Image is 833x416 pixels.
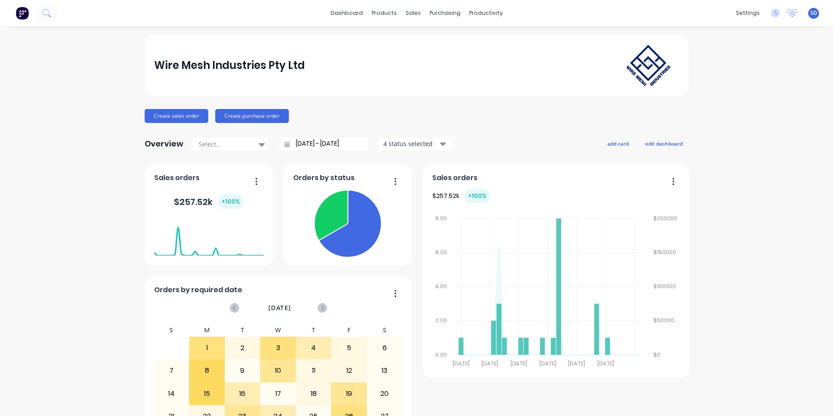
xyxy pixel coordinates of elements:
[154,173,200,183] span: Sales orders
[379,137,453,150] button: 4 status selected
[154,360,189,382] div: 7
[225,324,261,337] div: T
[481,360,498,367] tspan: [DATE]
[810,9,817,17] span: SD
[154,383,189,405] div: 14
[367,7,401,20] div: products
[190,360,224,382] div: 8
[367,324,403,337] div: S
[383,139,438,148] div: 4 status selected
[154,324,190,337] div: S
[618,36,679,95] img: Wire Mesh Industries Pty Ltd
[225,337,260,359] div: 2
[218,194,244,209] div: + 100 %
[597,360,614,367] tspan: [DATE]
[261,337,295,359] div: 3
[296,360,331,382] div: 11
[654,351,660,358] tspan: $0
[367,337,402,359] div: 6
[602,138,634,149] button: add card
[432,173,477,183] span: Sales orders
[452,360,469,367] tspan: [DATE]
[425,7,465,20] div: purchasing
[435,351,447,358] tspan: 0.00
[225,360,260,382] div: 9
[435,249,447,256] tspan: 6.00
[640,138,688,149] button: edit dashboard
[296,324,332,337] div: T
[268,303,291,313] span: [DATE]
[260,324,296,337] div: W
[568,360,585,367] tspan: [DATE]
[432,189,490,203] div: $ 257.52k
[326,7,367,20] a: dashboard
[154,57,305,74] div: Wire Mesh Industries Pty Ltd
[731,7,764,20] div: settings
[296,337,331,359] div: 4
[332,337,366,359] div: 5
[332,360,366,382] div: 12
[436,317,447,324] tspan: 2.00
[331,324,367,337] div: F
[215,109,289,123] button: Create purchase order
[190,383,224,405] div: 15
[465,7,507,20] div: productivity
[296,383,331,405] div: 18
[539,360,556,367] tspan: [DATE]
[16,7,29,20] img: Factory
[225,383,260,405] div: 16
[654,249,676,256] tspan: $150000
[464,189,490,203] div: + 100 %
[145,135,183,153] div: Overview
[367,383,402,405] div: 20
[654,215,677,222] tspan: $200000
[190,337,224,359] div: 1
[145,109,208,123] button: Create sales order
[435,283,447,290] tspan: 4.00
[261,360,295,382] div: 10
[510,360,527,367] tspan: [DATE]
[435,215,447,222] tspan: 8.00
[654,283,676,290] tspan: $100000
[189,324,225,337] div: M
[174,194,244,209] div: $ 257.52k
[401,7,425,20] div: sales
[293,173,355,183] span: Orders by status
[654,317,674,324] tspan: $50000
[332,383,366,405] div: 19
[261,383,295,405] div: 17
[367,360,402,382] div: 13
